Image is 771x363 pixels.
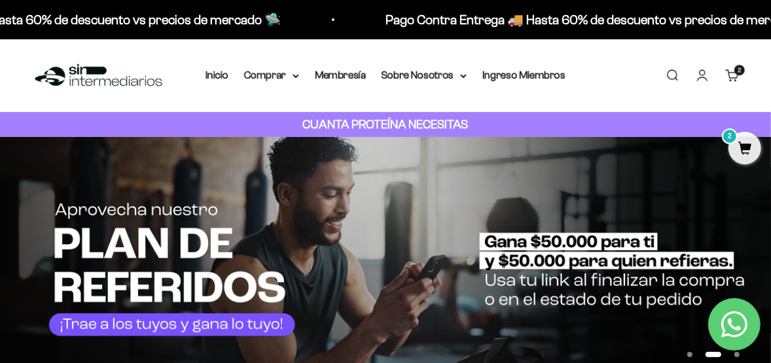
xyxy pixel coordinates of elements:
a: Membresía [315,69,366,81]
summary: Sobre Nosotros [382,67,467,84]
a: 2 [728,142,761,157]
span: 2 [738,67,742,73]
mark: 2 [722,128,738,144]
a: Inicio [206,69,228,81]
a: Ingreso Miembros [482,69,565,81]
summary: Comprar [244,67,299,84]
strong: CUANTA PROTEÍNA NECESITAS [303,117,469,131]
